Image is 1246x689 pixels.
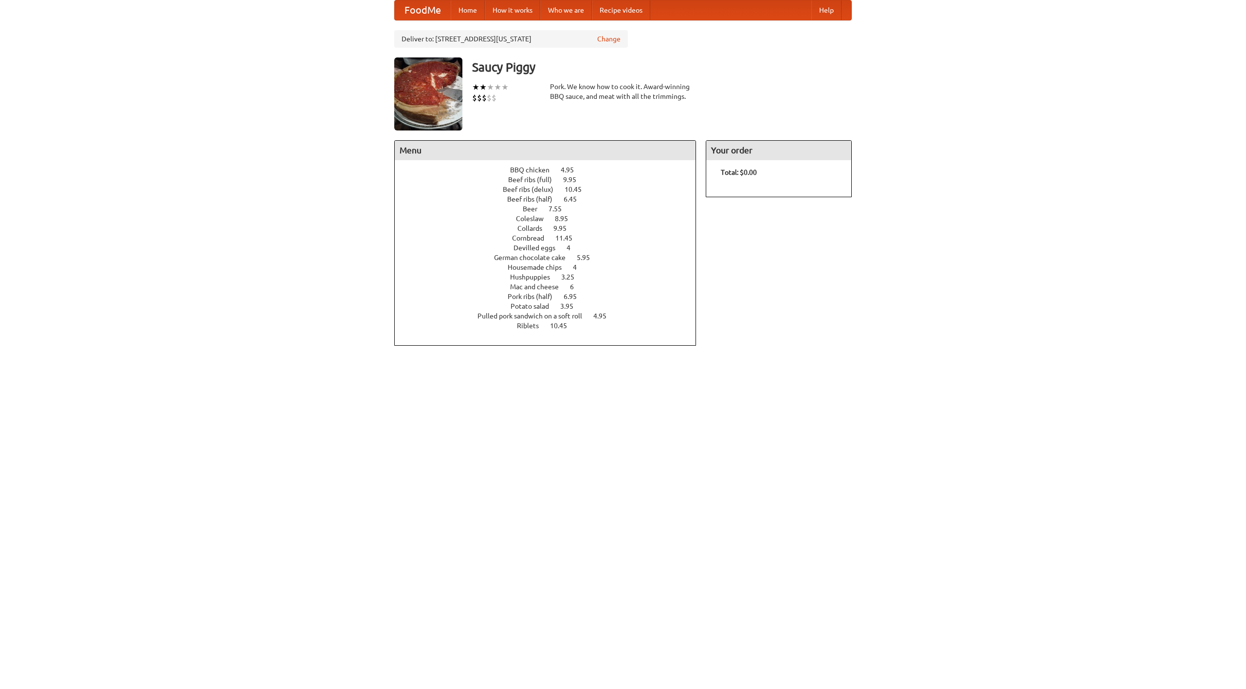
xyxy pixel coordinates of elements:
div: Deliver to: [STREET_ADDRESS][US_STATE] [394,30,628,48]
a: Beer 7.55 [523,205,580,213]
span: Cornbread [512,234,554,242]
li: $ [477,93,482,103]
a: Hushpuppies 3.25 [510,273,592,281]
a: Housemade chips 4 [508,263,595,271]
span: German chocolate cake [494,254,575,261]
a: Change [597,34,621,44]
a: Home [451,0,485,20]
img: angular.jpg [394,57,462,130]
li: $ [492,93,496,103]
h4: Menu [395,141,696,160]
a: Collards 9.95 [517,224,585,232]
a: Coleslaw 8.95 [516,215,586,223]
a: Beef ribs (half) 6.45 [507,195,595,203]
li: ★ [501,82,509,93]
li: ★ [472,82,479,93]
span: 6.45 [564,195,586,203]
div: Pork. We know how to cook it. Award-winning BBQ sauce, and meat with all the trimmings. [550,82,696,101]
span: Hushpuppies [510,273,560,281]
span: 9.95 [553,224,576,232]
a: Beef ribs (delux) 10.45 [503,186,600,193]
a: Help [811,0,842,20]
span: 4 [573,263,586,271]
span: 10.45 [565,186,591,193]
span: 3.95 [560,302,583,310]
span: BBQ chicken [510,166,559,174]
a: Pulled pork sandwich on a soft roll 4.95 [477,312,624,320]
span: Beef ribs (full) [508,176,562,184]
span: 8.95 [555,215,578,223]
span: Pork ribs (half) [508,293,562,300]
span: 10.45 [550,322,577,330]
span: 4.95 [561,166,584,174]
li: $ [487,93,492,103]
a: Riblets 10.45 [517,322,585,330]
span: 3.25 [561,273,584,281]
h3: Saucy Piggy [472,57,852,77]
span: Collards [517,224,552,232]
span: 5.95 [577,254,600,261]
li: $ [472,93,477,103]
span: Beef ribs (delux) [503,186,563,193]
span: Beer [523,205,547,213]
a: Beef ribs (full) 9.95 [508,176,594,184]
span: 4.95 [593,312,616,320]
li: ★ [487,82,494,93]
li: ★ [479,82,487,93]
a: Pork ribs (half) 6.95 [508,293,595,300]
a: Cornbread 11.45 [512,234,590,242]
span: Potato salad [511,302,559,310]
span: 6 [570,283,584,291]
span: 9.95 [563,176,586,184]
a: Devilled eggs 4 [513,244,588,252]
span: 11.45 [555,234,582,242]
a: FoodMe [395,0,451,20]
span: Beef ribs (half) [507,195,562,203]
a: Recipe videos [592,0,650,20]
span: Mac and cheese [510,283,568,291]
span: 6.95 [564,293,586,300]
a: How it works [485,0,540,20]
a: BBQ chicken 4.95 [510,166,592,174]
li: ★ [494,82,501,93]
a: Mac and cheese 6 [510,283,592,291]
span: Riblets [517,322,549,330]
span: 4 [567,244,580,252]
a: German chocolate cake 5.95 [494,254,608,261]
span: Coleslaw [516,215,553,223]
li: $ [482,93,487,103]
span: Pulled pork sandwich on a soft roll [477,312,592,320]
a: Potato salad 3.95 [511,302,591,310]
span: 7.55 [549,205,571,213]
span: Devilled eggs [513,244,565,252]
a: Who we are [540,0,592,20]
span: Housemade chips [508,263,571,271]
b: Total: $0.00 [721,168,757,176]
h4: Your order [706,141,851,160]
